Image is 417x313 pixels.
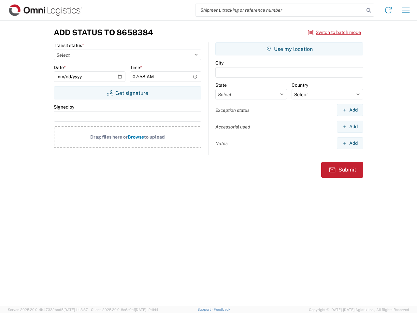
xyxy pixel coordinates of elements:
[90,134,128,140] span: Drag files here or
[214,307,230,311] a: Feedback
[215,141,228,146] label: Notes
[54,104,74,110] label: Signed by
[64,308,88,312] span: [DATE] 11:13:37
[144,134,165,140] span: to upload
[215,107,250,113] label: Exception status
[54,65,66,70] label: Date
[54,42,84,48] label: Transit status
[91,308,158,312] span: Client: 2025.20.0-8c6e0cf
[292,82,308,88] label: Country
[54,28,153,37] h3: Add Status to 8658384
[215,82,227,88] label: State
[130,65,142,70] label: Time
[197,307,214,311] a: Support
[215,60,223,66] label: City
[337,137,363,149] button: Add
[215,42,363,55] button: Use my location
[309,307,409,313] span: Copyright © [DATE]-[DATE] Agistix Inc., All Rights Reserved
[337,104,363,116] button: Add
[195,4,364,16] input: Shipment, tracking or reference number
[135,308,158,312] span: [DATE] 12:11:14
[8,308,88,312] span: Server: 2025.20.0-db47332bad5
[215,124,250,130] label: Accessorial used
[308,27,361,38] button: Switch to batch mode
[128,134,144,140] span: Browse
[337,121,363,133] button: Add
[321,162,363,178] button: Submit
[54,86,201,99] button: Get signature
